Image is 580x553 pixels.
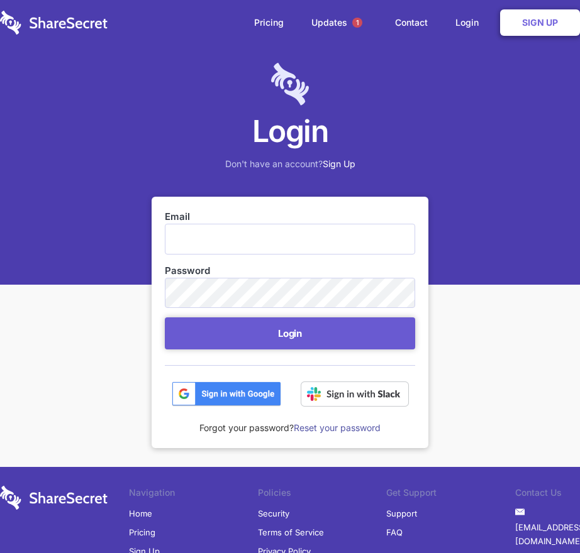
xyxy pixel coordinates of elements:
span: 1 [352,18,362,28]
a: Sign Up [323,158,355,169]
li: Get Support [386,486,515,503]
li: Policies [258,486,387,503]
img: logo-lt-purple-60x68@2x-c671a683ea72a1d466fb5d642181eefbee81c4e10ba9aed56c8e1d7e762e8086.png [271,63,309,106]
button: Login [165,317,415,349]
a: Home [129,504,152,523]
a: Login [443,3,498,42]
a: Support [386,504,417,523]
a: Pricing [242,3,296,42]
div: Forgot your password? [165,407,415,435]
a: FAQ [386,523,403,542]
label: Password [165,264,415,278]
a: Reset your password [294,422,381,433]
a: Pricing [129,523,155,542]
img: btn_google_signin_dark_normal_web@2x-02e5a4921c5dab0481f19210d7229f84a41d9f18e5bdafae021273015eeb... [172,381,281,407]
label: Email [165,210,415,224]
img: Sign in with Slack [301,381,409,407]
a: Terms of Service [258,523,324,542]
a: Contact [382,3,440,42]
li: Navigation [129,486,258,503]
a: Security [258,504,289,523]
a: Sign Up [500,9,580,36]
